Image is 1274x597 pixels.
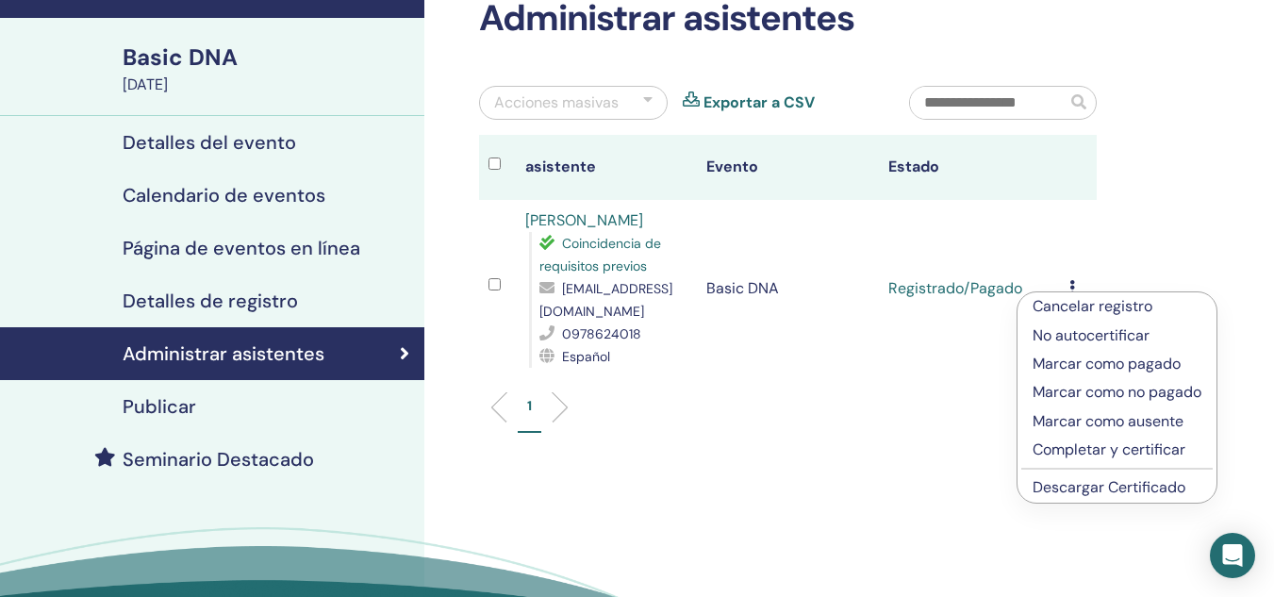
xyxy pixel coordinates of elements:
[123,342,324,365] h4: Administrar asistentes
[539,235,661,274] span: Coincidencia de requisitos previos
[123,395,196,418] h4: Publicar
[1033,439,1201,461] p: Completar y certificar
[123,237,360,259] h4: Página de eventos en línea
[525,210,643,230] a: [PERSON_NAME]
[111,41,424,96] a: Basic DNA[DATE]
[562,348,610,365] span: Español
[697,135,879,200] th: Evento
[123,448,314,471] h4: Seminario Destacado
[1033,324,1201,347] p: No autocertificar
[123,290,298,312] h4: Detalles de registro
[1033,410,1201,433] p: Marcar como ausente
[1033,477,1185,497] a: Descargar Certificado
[516,135,698,200] th: asistente
[562,325,641,342] span: 0978624018
[123,41,413,74] div: Basic DNA
[527,396,532,416] p: 1
[879,135,1061,200] th: Estado
[123,184,325,207] h4: Calendario de eventos
[1033,353,1201,375] p: Marcar como pagado
[1033,381,1201,404] p: Marcar como no pagado
[703,91,815,114] a: Exportar a CSV
[1210,533,1255,578] div: Open Intercom Messenger
[539,280,672,320] span: [EMAIL_ADDRESS][DOMAIN_NAME]
[123,74,413,96] div: [DATE]
[494,91,619,114] div: Acciones masivas
[1033,295,1201,318] p: Cancelar registro
[697,200,879,377] td: Basic DNA
[123,131,296,154] h4: Detalles del evento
